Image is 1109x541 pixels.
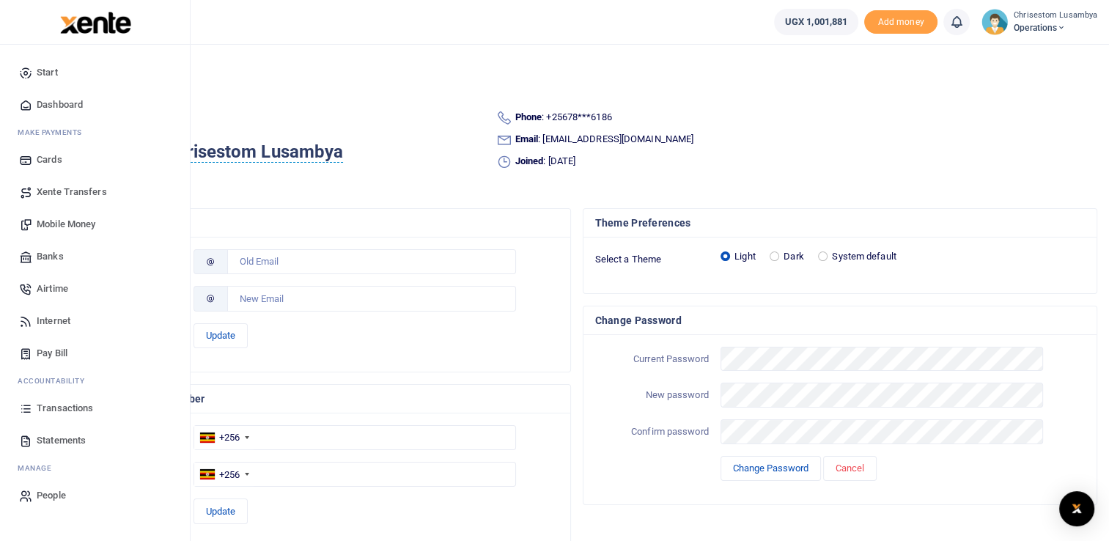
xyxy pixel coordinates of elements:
span: Operations [1014,21,1097,34]
span: Transactions [37,401,93,416]
a: Add money [864,15,937,26]
span: anage [25,463,52,474]
a: profile-user Chrisestom Lusambya Operations [981,9,1097,35]
label: Select a Theme [589,252,715,267]
a: People [12,479,178,512]
label: Dark [784,249,803,264]
a: Xente Transfers [12,176,178,208]
li: Wallet ballance [768,9,864,35]
li: M [12,121,178,144]
span: Cards [37,152,62,167]
label: Current Password [589,352,715,367]
img: profile-user [981,9,1008,35]
h4: Change your email [68,215,559,231]
h4: Change Password [595,312,1086,328]
span: Xente Transfers [37,185,107,199]
label: Confirm password [589,424,715,439]
a: Banks [12,240,178,273]
button: Update [194,323,248,348]
span: Dashboard [37,97,83,112]
a: Statements [12,424,178,457]
li: Toup your wallet [864,10,937,34]
span: Mobile Money [37,217,95,232]
li: M [12,457,178,479]
b: Joined [515,155,544,166]
span: UGX 1,001,881 [785,15,847,29]
a: Start [12,56,178,89]
span: Banks [37,249,64,264]
a: Dashboard [12,89,178,121]
span: People [37,488,66,503]
small: Chrisestom Lusambya [1014,10,1097,22]
div: Open Intercom Messenger [1059,491,1094,526]
span: Internet [37,314,70,328]
a: Transactions [12,392,178,424]
div: +256 [219,430,240,445]
h4: Change your phone number [68,391,559,407]
h4: Theme Preferences [595,215,1086,231]
span: Statements [37,433,86,448]
span: ake Payments [25,127,82,138]
img: logo-large [60,12,131,34]
span: countability [29,375,84,386]
a: UGX 1,001,881 [774,9,858,35]
span: Airtime [37,281,68,296]
h4: My profile [56,63,1097,79]
a: Internet [12,305,178,337]
label: System default [832,249,896,264]
b: Email [515,133,539,144]
li: : +25678***6186 [496,110,1086,126]
button: Update [194,498,248,523]
span: Start [37,65,58,80]
a: Airtime [12,273,178,305]
li: : [EMAIL_ADDRESS][DOMAIN_NAME] [496,132,1086,148]
span: Pay Bill [37,346,67,361]
div: +256 [219,468,240,482]
a: Pay Bill [12,337,178,369]
li: : [DATE] [496,154,1086,170]
span: Chrisestom Lusambya [165,141,343,163]
label: New password [589,388,715,402]
input: Old Email [227,249,516,274]
button: Change Password [721,456,821,481]
label: Light [734,249,756,264]
li: Ac [12,369,178,392]
input: New Email [227,286,516,311]
a: Cards [12,144,178,176]
span: Add money [864,10,937,34]
a: Mobile Money [12,208,178,240]
button: Cancel [823,456,877,481]
div: Uganda: +256 [194,426,253,449]
div: Uganda: +256 [194,463,253,486]
b: Phone [515,111,542,122]
a: logo-small logo-large logo-large [59,16,131,27]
